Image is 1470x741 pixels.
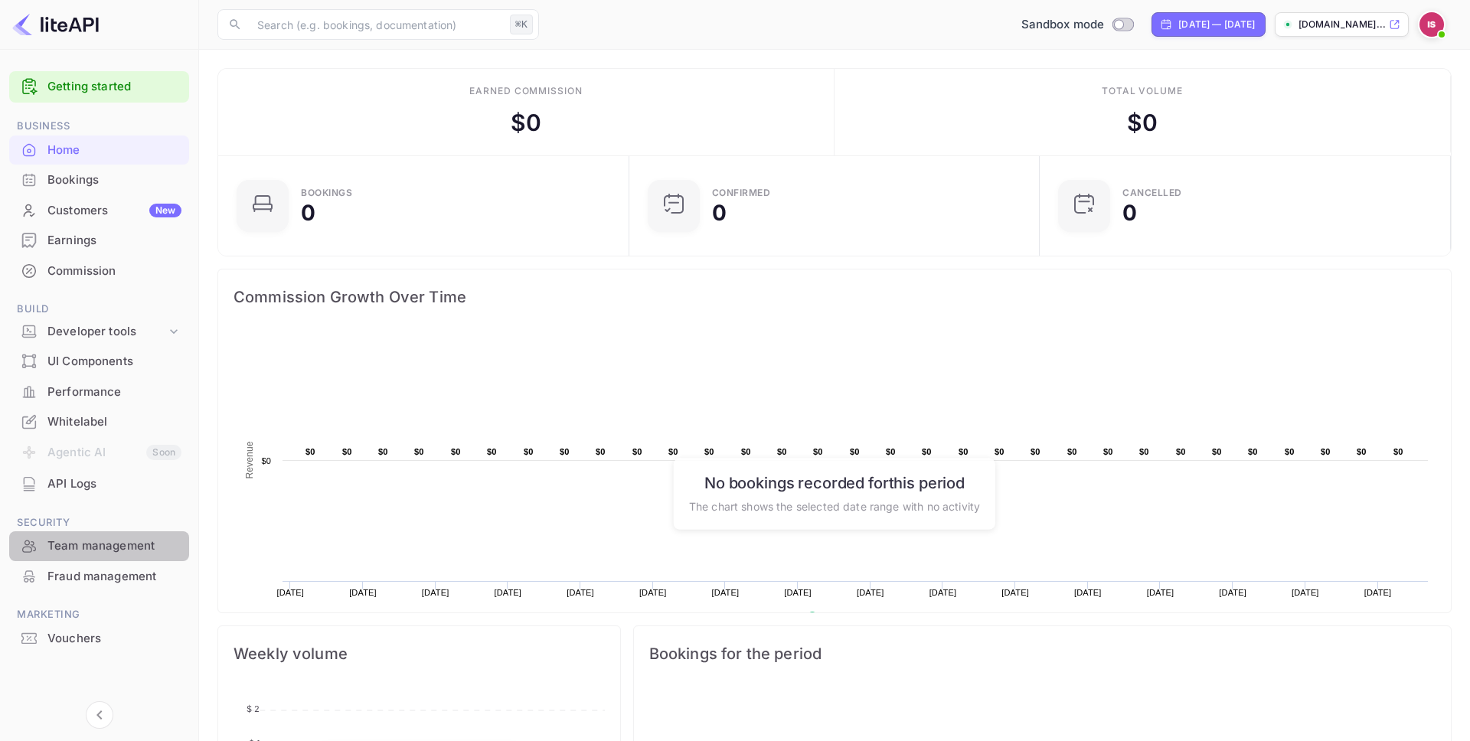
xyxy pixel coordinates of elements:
[1139,447,1149,456] text: $0
[813,447,823,456] text: $0
[689,473,980,491] h6: No bookings recorded for this period
[9,226,189,254] a: Earnings
[1102,84,1184,98] div: Total volume
[777,447,787,456] text: $0
[689,498,980,514] p: The chart shows the selected date range with no activity
[712,188,771,197] div: Confirmed
[632,447,642,456] text: $0
[1015,16,1140,34] div: Switch to Production mode
[47,475,181,493] div: API Logs
[9,301,189,318] span: Build
[47,384,181,401] div: Performance
[510,15,533,34] div: ⌘K
[1219,588,1246,597] text: [DATE]
[1212,447,1222,456] text: $0
[822,612,861,622] text: Revenue
[9,118,189,135] span: Business
[414,447,424,456] text: $0
[560,447,570,456] text: $0
[1357,447,1367,456] text: $0
[261,456,271,465] text: $0
[9,196,189,226] div: CustomersNew
[639,588,667,597] text: [DATE]
[47,171,181,189] div: Bookings
[47,323,166,341] div: Developer tools
[86,701,113,729] button: Collapse navigation
[9,347,189,377] div: UI Components
[1122,202,1137,224] div: 0
[704,447,714,456] text: $0
[1031,447,1040,456] text: $0
[9,318,189,345] div: Developer tools
[9,562,189,592] div: Fraud management
[1292,588,1319,597] text: [DATE]
[9,624,189,652] a: Vouchers
[850,447,860,456] text: $0
[649,641,1436,666] span: Bookings for the period
[301,188,352,197] div: Bookings
[1298,18,1386,31] p: [DOMAIN_NAME]...
[47,202,181,220] div: Customers
[9,135,189,165] div: Home
[1248,447,1258,456] text: $0
[305,447,315,456] text: $0
[9,256,189,285] a: Commission
[276,588,304,597] text: [DATE]
[47,263,181,280] div: Commission
[149,204,181,217] div: New
[9,469,189,498] a: API Logs
[1393,447,1403,456] text: $0
[9,135,189,164] a: Home
[9,531,189,561] div: Team management
[9,377,189,407] div: Performance
[1074,588,1102,597] text: [DATE]
[451,447,461,456] text: $0
[422,588,449,597] text: [DATE]
[9,377,189,406] a: Performance
[47,142,181,159] div: Home
[1067,447,1077,456] text: $0
[1176,447,1186,456] text: $0
[1285,447,1295,456] text: $0
[712,202,727,224] div: 0
[47,353,181,370] div: UI Components
[1127,106,1158,140] div: $ 0
[712,588,740,597] text: [DATE]
[596,447,606,456] text: $0
[784,588,812,597] text: [DATE]
[47,630,181,648] div: Vouchers
[922,447,932,456] text: $0
[1103,447,1113,456] text: $0
[1321,447,1331,456] text: $0
[9,256,189,286] div: Commission
[1419,12,1444,37] img: Idan Solimani
[349,588,377,597] text: [DATE]
[929,588,957,597] text: [DATE]
[9,469,189,499] div: API Logs
[47,413,181,431] div: Whitelabel
[342,447,352,456] text: $0
[244,441,255,478] text: Revenue
[741,447,751,456] text: $0
[511,106,541,140] div: $ 0
[524,447,534,456] text: $0
[247,703,260,714] tspan: $ 2
[567,588,594,597] text: [DATE]
[959,447,969,456] text: $0
[248,9,504,40] input: Search (e.g. bookings, documentation)
[12,12,99,37] img: LiteAPI logo
[1364,588,1392,597] text: [DATE]
[886,447,896,456] text: $0
[487,447,497,456] text: $0
[9,165,189,195] div: Bookings
[9,624,189,654] div: Vouchers
[378,447,388,456] text: $0
[995,447,1004,456] text: $0
[47,568,181,586] div: Fraud management
[668,447,678,456] text: $0
[1147,588,1174,597] text: [DATE]
[9,562,189,590] a: Fraud management
[301,202,315,224] div: 0
[9,196,189,224] a: CustomersNew
[47,232,181,250] div: Earnings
